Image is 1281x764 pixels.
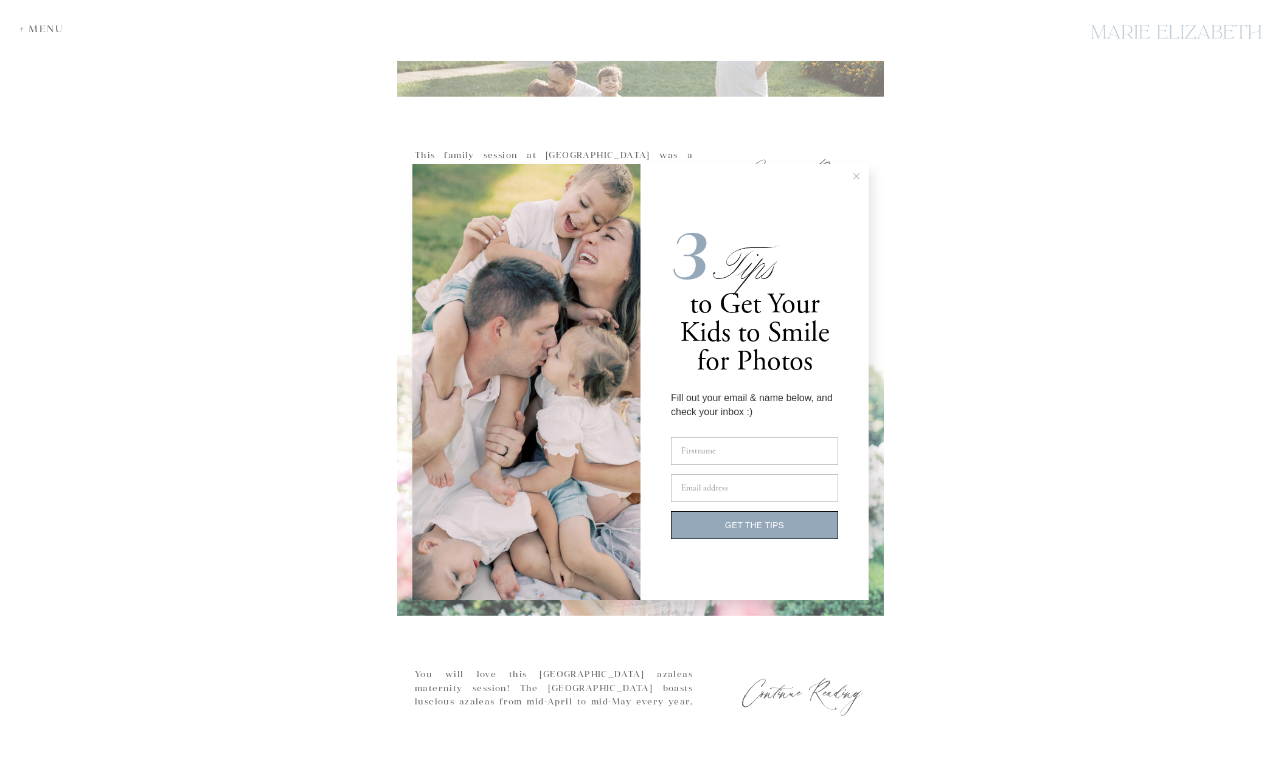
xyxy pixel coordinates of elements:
[681,483,699,494] span: Emai
[725,520,784,530] span: GET THE TIPS
[709,236,767,295] span: Tips
[698,446,716,456] span: name
[680,286,830,380] span: to Get Your Kids to Smile for Photos
[671,217,709,297] i: 3
[699,483,728,494] span: l address
[681,446,698,456] span: First
[671,511,838,539] button: GET THE TIPS
[671,391,838,419] div: Fill out your email & name below, and check your inbox :)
